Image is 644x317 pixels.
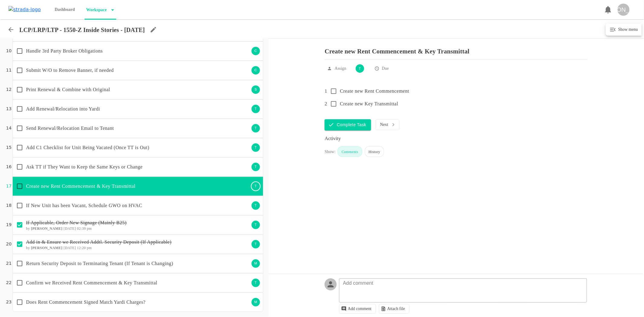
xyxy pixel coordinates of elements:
[85,4,107,16] p: Workspace
[6,164,11,170] p: 16
[26,183,249,190] p: Create new Rent Commencement & Key Transmittal
[31,246,63,250] b: [PERSON_NAME]
[6,48,11,54] p: 10
[26,86,249,93] p: Print Renewal & Combine with Original
[380,122,388,127] p: Next
[26,279,249,287] p: Confirm we Received Rent Commencement & Key Transmittal
[6,183,11,190] p: 17
[251,66,261,75] div: C
[251,104,261,114] div: T
[251,85,261,94] div: S
[26,246,249,250] h6: by [DATE] 12:20 pm
[251,46,261,56] div: C
[348,306,372,311] p: Add comment
[26,47,249,55] p: Handle 3rd Party Broker Obligations
[355,64,365,73] div: T
[251,181,261,191] div: T
[251,278,261,288] div: T
[365,146,384,157] div: History
[251,143,261,152] div: T
[26,219,249,226] p: If Applicable, Order New Signage (Mainly B25)
[325,88,327,95] p: 1
[617,26,638,33] h6: Show menu
[26,202,249,209] p: If New Unit has been Vacant, Schedule GWO on HVAC
[251,259,261,268] div: M
[251,162,261,172] div: T
[6,86,11,93] p: 12
[6,202,11,209] p: 18
[325,119,371,130] button: Complete Task
[6,106,11,112] p: 13
[26,239,249,246] p: Add in & Ensure we Received Addtl. Security Deposit (If Applicable)
[6,241,11,248] p: 20
[26,260,249,267] p: Return Security Deposit to Terminating Tenant (If Tenant is Changing)
[251,220,261,230] div: T
[325,100,327,107] p: 2
[251,297,261,307] div: M
[6,299,11,306] p: 23
[26,299,249,306] p: Does Rent Commencement Signed Match Yardi Charges?
[19,26,145,34] p: LCP/LRP/LTP - 1550-Z Inside Stories - [DATE]
[340,100,398,107] p: Create new Key Transmittal
[6,67,11,74] p: 11
[338,146,362,157] div: Comments
[26,163,249,171] p: Ask TT if They Want to Keep the Same Keys or Change
[617,4,630,16] div: [PERSON_NAME]
[6,260,11,267] p: 21
[251,123,261,133] div: T
[6,125,11,132] p: 14
[26,226,249,231] h6: by [DATE] 02:39 pm
[26,144,249,151] p: Add C1 Checklist for Unit Being Vacated (Once TT is Out)
[6,222,11,228] p: 19
[251,239,261,249] div: T
[340,88,409,95] p: Create new Rent Commencement
[26,125,249,132] p: Send Renewal/Relocation Email to Tenant
[251,201,261,210] div: T
[26,105,249,113] p: Add Renewal/Relocation into Yardi
[325,149,335,157] div: Show:
[6,144,11,151] p: 15
[325,43,588,55] p: Create new Rent Commencement & Key Transmittal
[26,67,249,74] p: Submit W/O to Remove Banner, if needed
[6,280,11,286] p: 22
[325,135,588,142] div: Activity
[340,280,376,287] p: Add comment
[31,226,63,231] b: [PERSON_NAME]
[387,306,405,311] p: Attach file
[615,1,632,18] button: [PERSON_NAME]
[382,66,389,72] p: Due
[8,6,41,13] img: strada-logo
[53,4,77,16] p: Dashboard
[335,66,346,72] p: Assign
